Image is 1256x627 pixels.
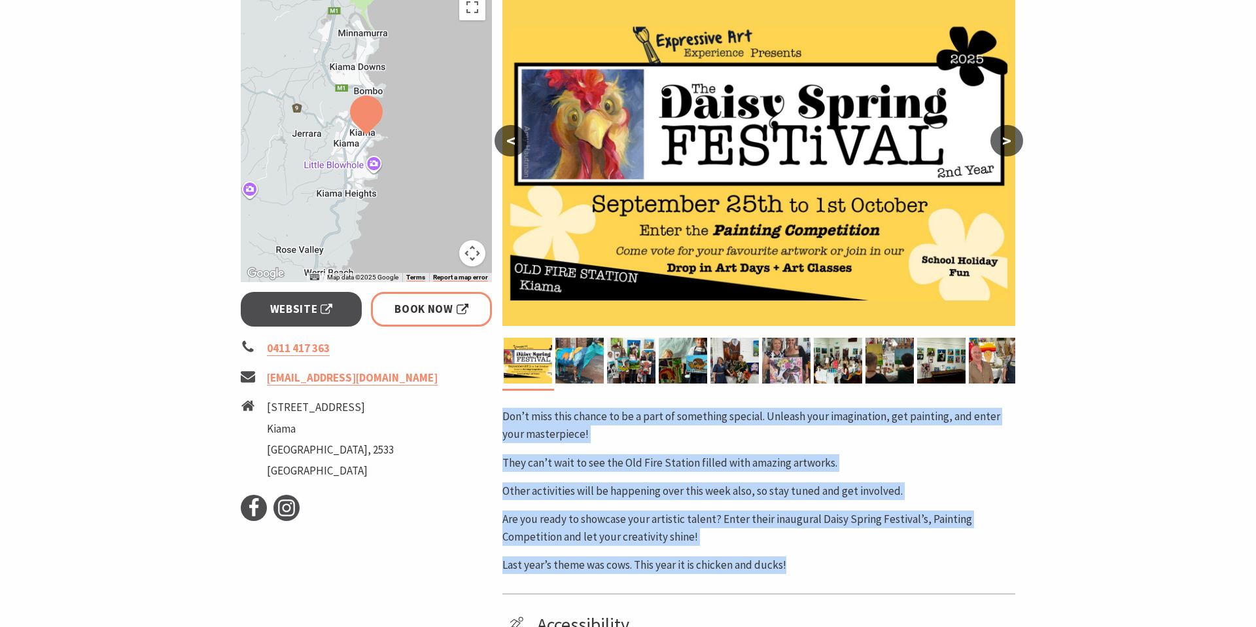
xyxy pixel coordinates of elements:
img: Daisy Spring Festival [607,338,655,384]
a: Open this area in Google Maps (opens a new window) [244,265,287,282]
button: < [495,125,527,156]
span: Website [270,300,333,318]
button: > [990,125,1023,156]
span: Map data ©2025 Google [327,274,398,281]
li: [GEOGRAPHIC_DATA], 2533 [267,441,394,459]
li: [GEOGRAPHIC_DATA] [267,462,394,480]
img: Google [244,265,287,282]
img: Daisy Spring Festival [917,338,966,384]
img: Dairy Cow Art [555,338,604,384]
img: Daisy Spring Festival [659,338,707,384]
a: [EMAIL_ADDRESS][DOMAIN_NAME] [267,370,438,385]
a: Book Now [371,292,492,327]
a: 0411 417 363 [267,341,330,356]
a: Terms (opens in new tab) [406,274,425,281]
a: Website [241,292,362,327]
p: They can’t wait to see the Old Fire Station filled with amazing artworks. [502,454,1015,472]
p: Don’t miss this chance to be a part of something special. Unleash your imagination, get painting,... [502,408,1015,443]
span: Book Now [394,300,468,318]
img: Daisy Spring Festival [969,338,1017,384]
img: Daisy Spring Festival [814,338,862,384]
img: Daisy Spring Festival [762,338,811,384]
img: Daisy Spring Festival [865,338,914,384]
p: Are you ready to showcase your artistic talent? Enter their inaugural Daisy Spring Festival’s, Pa... [502,511,1015,546]
button: Keyboard shortcuts [310,273,319,282]
li: [STREET_ADDRESS] [267,399,394,416]
a: Report a map error [433,274,488,281]
p: Last year’s theme was cows. This year it is chicken and ducks! [502,556,1015,574]
img: Daisy Spring Festival [710,338,759,384]
p: Other activities will be happening over this week also, so stay tuned and get involved. [502,482,1015,500]
li: Kiama [267,420,394,438]
button: Map camera controls [459,240,485,266]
